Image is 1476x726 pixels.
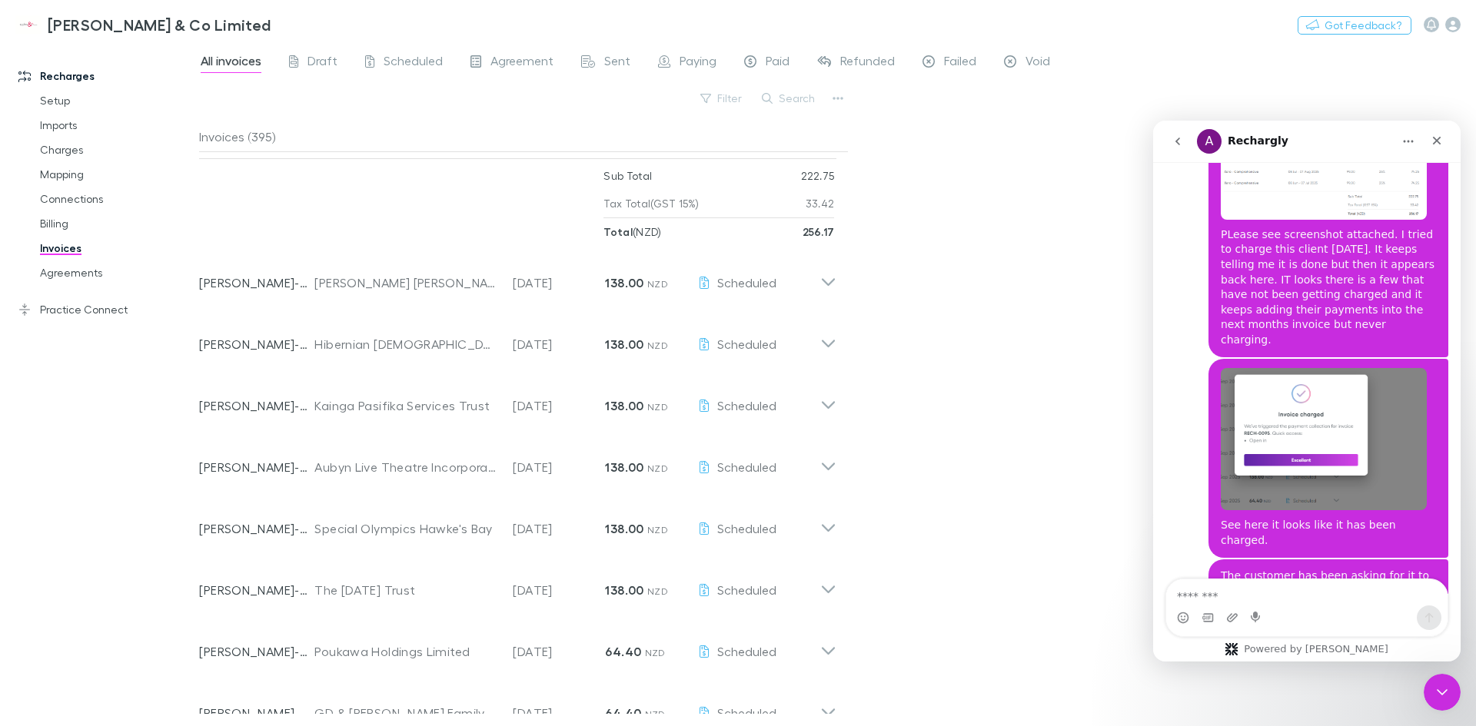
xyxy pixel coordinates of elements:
p: 33.42 [806,190,835,217]
p: [PERSON_NAME]-0032 [199,458,314,476]
div: Kate says… [12,238,295,439]
p: [PERSON_NAME]-0027 [199,642,314,661]
p: [DATE] [513,642,605,661]
div: The [DATE] Trust [314,581,497,599]
div: Kate says… [12,439,295,521]
span: Agreement [490,53,553,73]
div: [PERSON_NAME]-0052Hibernian [DEMOGRAPHIC_DATA] Benefit Society Branch 172[DATE]138.00 NZDScheduled [187,307,849,369]
p: [DATE] [513,704,605,722]
p: [PERSON_NAME]-0008 [199,396,314,415]
div: Aubyn Live Theatre Incorporated [314,458,497,476]
span: NZD [647,278,668,290]
div: [PERSON_NAME] [PERSON_NAME] [314,273,497,292]
span: Scheduled [717,582,776,597]
p: [PERSON_NAME]-0078 [199,704,314,722]
p: [PERSON_NAME]-0106 [199,273,314,292]
a: [PERSON_NAME] & Co Limited [6,6,281,43]
a: Mapping [25,162,208,187]
strong: 64.40 [605,705,641,721]
a: Recharges [3,64,208,88]
div: [PERSON_NAME]-0106[PERSON_NAME] [PERSON_NAME][DATE]138.00 NZDScheduled [187,246,849,307]
strong: 138.00 [605,582,643,598]
strong: 138.00 [605,459,643,475]
p: [DATE] [513,581,605,599]
button: Search [754,89,824,108]
div: See here it looks like it has been charged. [55,238,295,437]
a: Charges [25,138,208,162]
iframe: Intercom live chat [1153,121,1461,661]
a: Agreements [25,260,208,285]
div: GD & [PERSON_NAME] Family Trust [314,704,497,722]
span: Scheduled [717,705,776,720]
button: Filter [693,89,751,108]
p: [PERSON_NAME]-0097 [199,519,314,538]
span: NZD [647,524,668,535]
span: Scheduled [717,644,776,658]
span: Scheduled [384,53,443,73]
span: Paid [766,53,790,73]
strong: 138.00 [605,336,643,352]
span: Scheduled [717,459,776,474]
div: Poukawa Holdings Limited [314,642,497,661]
p: [DATE] [513,519,605,538]
button: Got Feedback? [1298,16,1411,35]
p: [PERSON_NAME]-0054 [199,581,314,599]
p: [DATE] [513,273,605,292]
strong: Total [603,225,633,238]
span: Paying [680,53,716,73]
span: NZD [647,340,668,351]
div: The customer has been asking for it to be charged [DATE]. Cna we please get this sorted? [68,448,283,493]
textarea: Message… [13,459,294,485]
span: NZD [647,585,668,597]
p: ( NZD ) [603,218,661,246]
a: Imports [25,113,208,138]
button: Start recording [98,491,110,503]
a: Invoices [25,236,208,260]
span: All invoices [201,53,261,73]
div: [PERSON_NAME]-0008Kainga Pasifika Services Trust[DATE]138.00 NZDScheduled [187,369,849,430]
span: NZD [647,401,668,413]
a: Billing [25,211,208,236]
p: [DATE] [513,335,605,353]
span: Scheduled [717,521,776,535]
span: Failed [944,53,976,73]
p: Tax Total (GST 15%) [603,190,699,217]
a: Practice Connect [3,297,208,322]
span: Scheduled [717,398,776,413]
span: NZD [645,647,666,658]
strong: 138.00 [605,275,643,290]
strong: 256.17 [803,225,835,238]
strong: 64.40 [605,644,641,659]
span: Scheduled [717,275,776,290]
div: [PERSON_NAME]-0054The [DATE] Trust[DATE]138.00 NZDScheduled [187,553,849,615]
p: Sub Total [603,162,652,190]
span: Sent [604,53,630,73]
span: Void [1026,53,1050,73]
div: [PERSON_NAME]-0027Poukawa Holdings Limited[DATE]64.40 NZDScheduled [187,615,849,676]
div: Hibernian [DEMOGRAPHIC_DATA] Benefit Society Branch 172 [314,335,497,353]
div: Kainga Pasifika Services Trust [314,396,497,415]
span: Draft [307,53,337,73]
button: Send a message… [264,485,288,509]
p: [DATE] [513,396,605,415]
span: Scheduled [717,336,776,351]
p: [DATE] [513,458,605,476]
iframe: Intercom live chat [1424,674,1461,711]
strong: 138.00 [605,398,643,413]
div: Special Olympics Hawke's Bay [314,519,497,538]
button: Gif picker [48,491,61,503]
a: Connections [25,187,208,211]
span: Refunded [840,53,895,73]
p: 222.75 [801,162,835,190]
div: [PERSON_NAME]-0032Aubyn Live Theatre Incorporated[DATE]138.00 NZDScheduled [187,430,849,492]
button: Upload attachment [73,491,85,503]
strong: 138.00 [605,521,643,536]
button: Emoji picker [24,491,36,503]
span: NZD [645,708,666,720]
span: NZD [647,462,668,474]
